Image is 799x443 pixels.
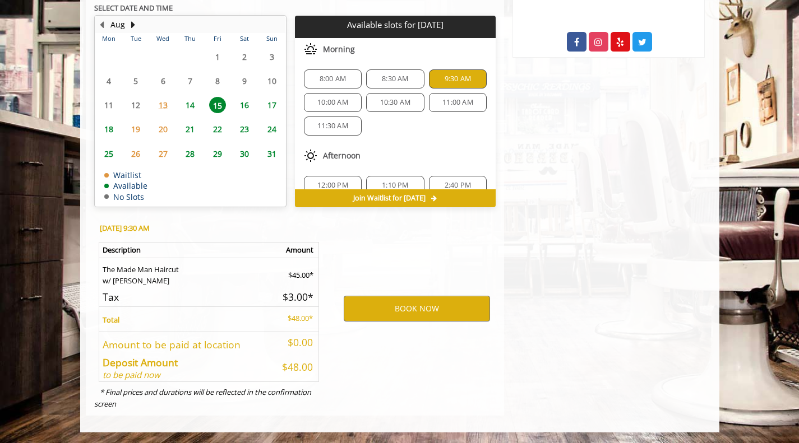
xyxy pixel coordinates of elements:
td: Select day27 [149,141,176,165]
span: 17 [264,97,280,113]
div: 8:00 AM [304,69,362,88]
span: 27 [155,146,172,162]
td: Select day21 [177,117,204,141]
span: 1:10 PM [382,181,408,190]
td: Select day30 [231,141,258,165]
th: Fri [204,33,230,44]
button: Next Month [129,18,138,31]
td: Select day13 [149,93,176,117]
td: Select day26 [122,141,149,165]
span: 8:00 AM [320,74,346,83]
i: to be paid now [103,369,160,380]
div: 1:10 PM [366,176,424,195]
td: Select day19 [122,117,149,141]
div: 9:30 AM [429,69,487,88]
span: 15 [209,97,226,113]
span: 2:40 PM [445,181,471,190]
span: 19 [127,121,144,137]
span: 13 [155,97,172,113]
img: afternoon slots [304,149,317,162]
span: 26 [127,146,144,162]
b: Total [103,315,119,325]
div: 10:00 AM [304,93,362,112]
span: 29 [209,146,226,162]
b: Deposit Amount [103,356,178,369]
td: Waitlist [104,171,147,179]
span: 23 [236,121,253,137]
span: 25 [100,146,117,162]
td: Select day20 [149,117,176,141]
span: Join Waitlist for [DATE] [353,194,426,203]
p: $48.00* [275,313,313,324]
span: 21 [182,121,198,137]
span: 10:00 AM [317,98,348,107]
span: 18 [100,121,117,137]
td: Select day17 [258,93,285,117]
span: 28 [182,146,198,162]
td: The Made Man Haircut w/ [PERSON_NAME] [99,258,271,287]
td: Select day15 [204,93,230,117]
td: Select day28 [177,141,204,165]
span: 11:00 AM [442,98,473,107]
b: Amount [286,245,313,255]
td: Select day22 [204,117,230,141]
h5: $3.00* [275,292,313,302]
span: 16 [236,97,253,113]
th: Mon [95,33,122,44]
img: morning slots [304,43,317,56]
i: * Final prices and durations will be reflected in the confirmation screen [94,387,311,409]
span: 24 [264,121,280,137]
button: Aug [110,18,125,31]
td: $45.00* [271,258,319,287]
span: 14 [182,97,198,113]
p: Available slots for [DATE] [299,20,491,30]
th: Sat [231,33,258,44]
span: 12:00 PM [317,181,348,190]
span: 20 [155,121,172,137]
span: 8:30 AM [382,74,408,83]
div: 10:30 AM [366,93,424,112]
td: Select day23 [231,117,258,141]
div: 11:00 AM [429,93,487,112]
th: Wed [149,33,176,44]
td: Select day14 [177,93,204,117]
span: 10:30 AM [380,98,411,107]
div: 11:30 AM [304,116,362,136]
h5: $0.00 [275,337,313,348]
span: 11:30 AM [317,122,348,130]
td: Select day31 [258,141,285,165]
td: No Slots [104,193,147,201]
span: 9:30 AM [445,74,471,83]
h5: Amount to be paid at location [103,339,266,350]
td: Select day25 [95,141,122,165]
th: Tue [122,33,149,44]
b: SELECT DATE AND TIME [94,3,173,13]
h5: Tax [103,292,266,302]
td: Select day24 [258,117,285,141]
span: Afternoon [323,151,361,160]
span: Morning [323,45,355,54]
button: Previous Month [98,18,107,31]
div: 8:30 AM [366,69,424,88]
span: 30 [236,146,253,162]
div: 2:40 PM [429,176,487,195]
b: [DATE] 9:30 AM [100,223,150,233]
td: Select day18 [95,117,122,141]
span: 22 [209,121,226,137]
b: Description [103,245,141,255]
th: Thu [177,33,204,44]
td: Select day29 [204,141,230,165]
td: Available [104,181,147,190]
div: 12:00 PM [304,176,362,195]
span: 31 [264,146,280,162]
button: BOOK NOW [344,296,490,321]
h5: $48.00 [275,362,313,372]
td: Select day16 [231,93,258,117]
th: Sun [258,33,285,44]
